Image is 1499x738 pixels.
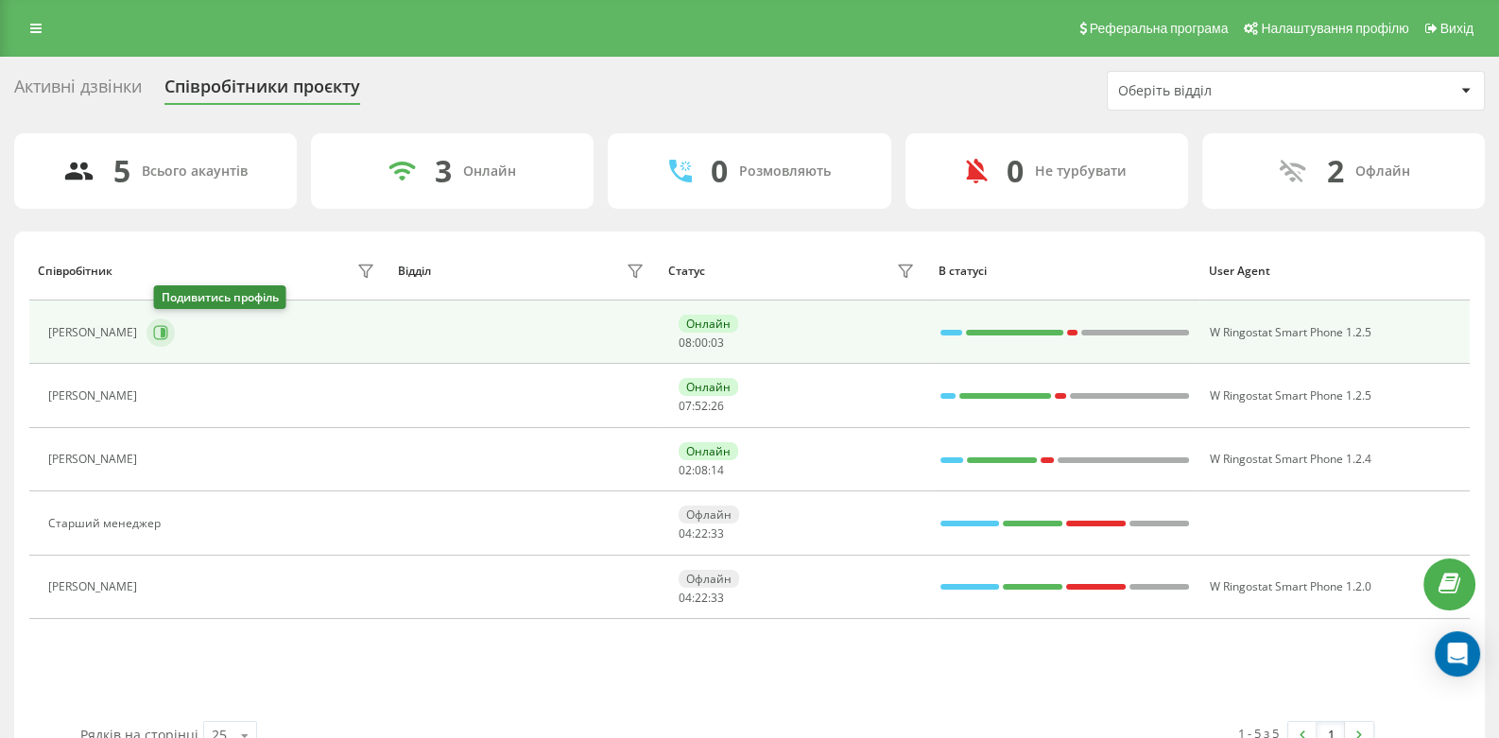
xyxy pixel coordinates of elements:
[679,592,724,605] div: : :
[679,378,738,396] div: Онлайн
[679,506,739,523] div: Офлайн
[48,389,142,403] div: [PERSON_NAME]
[695,590,708,606] span: 22
[1210,324,1371,340] span: W Ringostat Smart Phone 1.2.5
[164,77,360,106] div: Співробітники проєкту
[939,265,1191,278] div: В статусі
[711,153,728,189] div: 0
[1035,163,1127,180] div: Не турбувати
[1440,21,1473,36] span: Вихід
[679,464,724,477] div: : :
[1209,265,1461,278] div: User Agent
[113,153,130,189] div: 5
[711,462,724,478] span: 14
[711,335,724,351] span: 03
[679,590,692,606] span: 04
[463,163,516,180] div: Онлайн
[711,398,724,414] span: 26
[48,453,142,466] div: [PERSON_NAME]
[695,462,708,478] span: 08
[435,153,452,189] div: 3
[1327,153,1344,189] div: 2
[695,335,708,351] span: 00
[1118,83,1344,99] div: Оберіть відділ
[1090,21,1229,36] span: Реферальна програма
[1435,631,1480,677] div: Open Intercom Messenger
[668,265,705,278] div: Статус
[679,398,692,414] span: 07
[38,265,112,278] div: Співробітник
[679,570,739,588] div: Офлайн
[679,315,738,333] div: Онлайн
[679,527,724,541] div: : :
[695,525,708,541] span: 22
[1210,387,1371,403] span: W Ringostat Smart Phone 1.2.5
[711,525,724,541] span: 33
[679,462,692,478] span: 02
[1007,153,1024,189] div: 0
[679,400,724,413] div: : :
[48,580,142,593] div: [PERSON_NAME]
[695,398,708,414] span: 52
[679,442,738,460] div: Онлайн
[14,77,142,106] div: Активні дзвінки
[1210,451,1371,467] span: W Ringostat Smart Phone 1.2.4
[398,265,431,278] div: Відділ
[739,163,831,180] div: Розмовляють
[1355,163,1410,180] div: Офлайн
[154,285,286,309] div: Подивитись профіль
[1261,21,1408,36] span: Налаштування профілю
[679,336,724,350] div: : :
[142,163,248,180] div: Всього акаунтів
[48,517,165,530] div: Старший менеджер
[679,335,692,351] span: 08
[711,590,724,606] span: 33
[679,525,692,541] span: 04
[1210,578,1371,594] span: W Ringostat Smart Phone 1.2.0
[48,326,142,339] div: [PERSON_NAME]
